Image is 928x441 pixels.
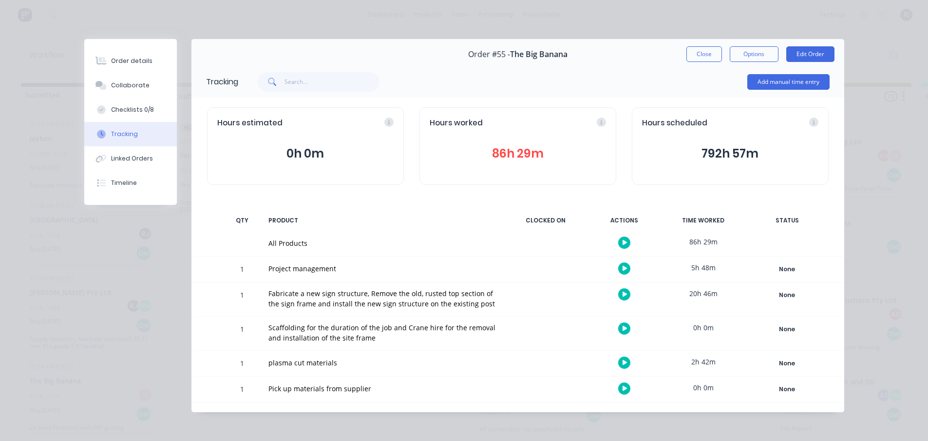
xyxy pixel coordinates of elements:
div: 1 [227,378,257,402]
span: Hours scheduled [642,118,707,129]
div: 86h 29m [667,231,740,253]
div: 1 [227,284,257,316]
button: Tracking [84,122,177,146]
div: 20h 46m [667,282,740,304]
div: PRODUCT [263,210,503,231]
span: Hours worked [430,118,483,129]
div: Linked Orders [111,154,153,163]
div: None [752,289,822,301]
div: plasma cut materials [268,358,497,368]
div: 0h 0m [667,377,740,399]
div: Fabricate a new sign structure, Remove the old, rusted top section of the sign frame and install ... [268,288,497,309]
span: The Big Banana [510,50,568,59]
div: 1 [227,318,257,350]
div: ACTIONS [588,210,661,231]
button: Order details [84,49,177,73]
button: 0h 0m [217,144,394,163]
div: Order details [111,57,152,65]
button: None [752,262,823,276]
div: None [752,323,822,336]
div: Project management [268,263,497,274]
button: 792h 57m [642,144,818,163]
button: Timeline [84,171,177,195]
span: Order #55 - [468,50,510,59]
div: Pick up materials from supplier [268,383,497,394]
div: Timeline [111,179,137,187]
div: None [752,383,822,396]
div: 5h 48m [667,257,740,279]
button: Checklists 0/8 [84,98,177,122]
div: Scaffolding for the duration of the job and Crane hire for the removal and installation of the si... [268,322,497,343]
button: None [752,322,823,336]
div: Collaborate [111,81,150,90]
div: Checklists 0/8 [111,105,154,114]
button: Edit Order [786,46,834,62]
button: None [752,357,823,370]
div: TIME WORKED [667,210,740,231]
div: All Products [268,238,497,248]
button: None [752,382,823,396]
span: Hours estimated [217,118,283,129]
div: Tracking [111,130,138,139]
div: None [752,263,822,276]
button: Close [686,46,722,62]
div: 2h 42m [667,351,740,373]
div: STATUS [746,210,829,231]
input: Search... [284,72,379,92]
div: 1 [227,258,257,282]
div: Tracking [206,76,238,88]
button: Options [730,46,778,62]
button: Collaborate [84,73,177,98]
button: Add manual time entry [747,74,830,90]
button: 86h 29m [430,144,606,163]
div: CLOCKED ON [509,210,582,231]
button: Linked Orders [84,146,177,171]
div: None [752,357,822,370]
button: None [752,288,823,302]
div: 0h 0m [667,317,740,339]
div: 1 [227,352,257,376]
div: QTY [227,210,257,231]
